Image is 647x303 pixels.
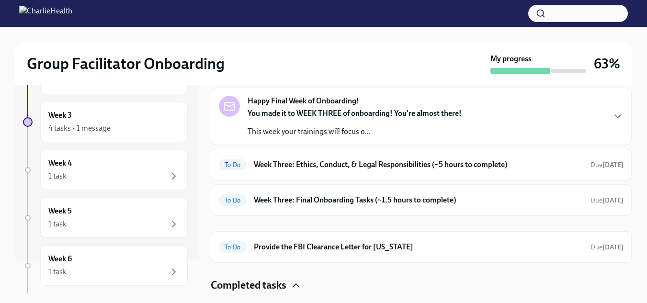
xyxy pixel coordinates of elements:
strong: Happy Final Week of Onboarding! [248,96,359,106]
img: CharlieHealth [19,6,72,21]
div: 1 task [48,171,67,181]
strong: My progress [490,54,532,64]
span: Due [590,196,624,204]
h6: Week 3 [48,110,72,121]
h4: Completed tasks [211,278,286,292]
h2: Group Facilitator Onboarding [27,54,225,73]
span: Due [590,243,624,251]
a: Week 61 task [23,246,188,286]
h3: 63% [594,55,620,72]
h6: Week Three: Final Onboarding Tasks (~1.5 hours to complete) [254,195,583,205]
a: Week 51 task [23,198,188,238]
strong: [DATE] [602,243,624,251]
h6: Week 4 [48,158,72,168]
p: This week your trainings will focus o... [248,126,462,137]
span: Due [590,161,624,169]
div: 1 task [48,219,67,229]
strong: [DATE] [602,196,624,204]
a: To DoProvide the FBI Clearance Letter for [US_STATE]Due[DATE] [219,239,624,255]
strong: [DATE] [602,161,624,169]
a: To DoWeek Three: Final Onboarding Tasks (~1.5 hours to complete)Due[DATE] [219,192,624,208]
a: Week 34 tasks • 1 message [23,102,188,142]
span: October 11th, 2025 10:00 [590,196,624,205]
span: To Do [219,197,246,204]
a: To DoWeek Three: Ethics, Conduct, & Legal Responsibilities (~5 hours to complete)Due[DATE] [219,157,624,172]
span: To Do [219,244,246,251]
div: 1 task [48,267,67,277]
a: Week 41 task [23,150,188,190]
strong: You made it to WEEK THREE of onboarding! You're almost there! [248,109,462,118]
h6: Week 6 [48,254,72,264]
div: Completed tasks [211,278,632,292]
h6: Week 5 [48,206,72,216]
h6: Week Three: Ethics, Conduct, & Legal Responsibilities (~5 hours to complete) [254,159,583,170]
div: 4 tasks • 1 message [48,123,111,134]
h6: Provide the FBI Clearance Letter for [US_STATE] [254,242,583,252]
span: To Do [219,161,246,168]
